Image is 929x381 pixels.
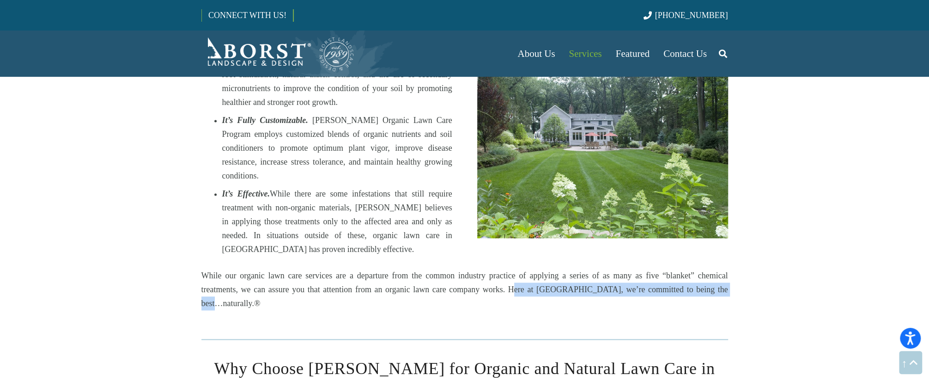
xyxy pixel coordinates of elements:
span: Contact Us [663,48,707,59]
a: Featured [609,31,656,77]
li: Our organic lawn care program stresses natural aeration, root stimulation, natural thatch control... [222,54,452,109]
span: [PHONE_NUMBER] [655,11,728,20]
a: Services [562,31,608,77]
span: About Us [517,48,555,59]
p: While our organic lawn care services are a departure from the common industry practice of applyin... [201,269,728,310]
a: Copyright - Borst Landscape & Design: A Bergen County-based organic lawn care company [477,72,728,238]
a: CONNECT WITH US! [202,4,293,26]
a: Contact Us [656,31,714,77]
strong: It’s Fully Customizable. [222,116,308,125]
span: Services [569,48,601,59]
a: Borst-Logo [201,35,355,72]
em: It’s Effective. [222,189,270,198]
img: organic lawn care company nj [477,72,728,238]
a: [PHONE_NUMBER] [643,11,728,20]
a: Back to top [899,351,922,374]
span: Featured [616,48,650,59]
li: While there are some infestations that still require treatment with non-organic materials, [PERSO... [222,187,452,256]
a: About Us [510,31,562,77]
a: Search [714,42,732,65]
li: [PERSON_NAME] Organic Lawn Care Program employs customized blends of organic nutrients and soil c... [222,113,452,183]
